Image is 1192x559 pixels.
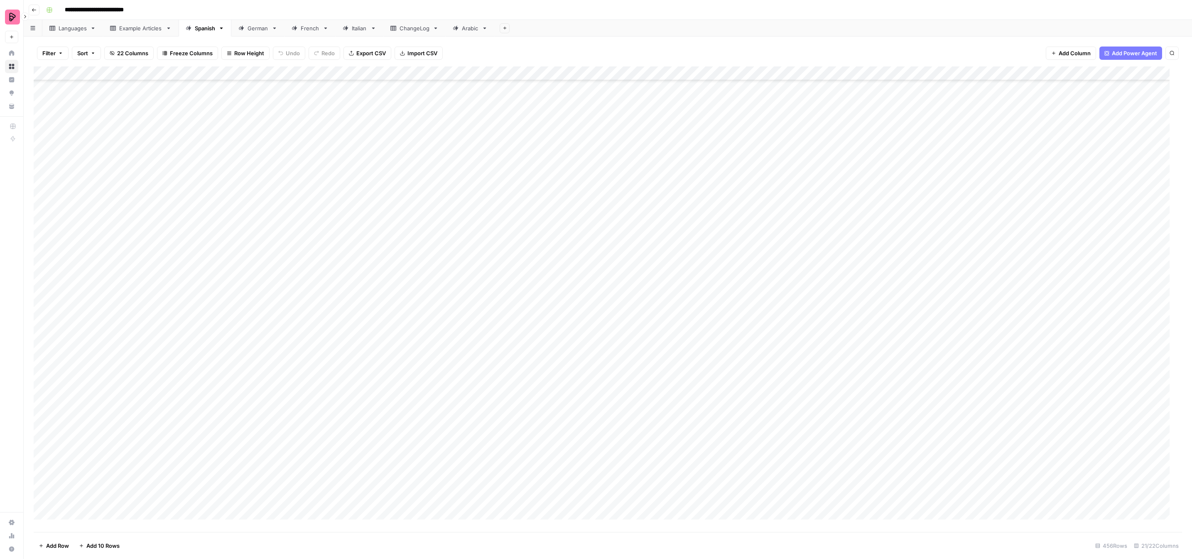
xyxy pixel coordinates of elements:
[383,20,446,37] a: ChangeLog
[5,529,18,542] a: Usage
[400,24,429,32] div: ChangeLog
[1112,49,1157,57] span: Add Power Agent
[5,542,18,556] button: Help + Support
[170,49,213,57] span: Freeze Columns
[248,24,268,32] div: German
[5,516,18,529] a: Settings
[1092,539,1131,552] div: 456 Rows
[117,49,148,57] span: 22 Columns
[72,47,101,60] button: Sort
[407,49,437,57] span: Import CSV
[59,24,87,32] div: Languages
[352,24,367,32] div: Italian
[301,24,319,32] div: French
[46,542,69,550] span: Add Row
[336,20,383,37] a: Italian
[42,49,56,57] span: Filter
[343,47,391,60] button: Export CSV
[5,47,18,60] a: Home
[286,49,300,57] span: Undo
[1046,47,1096,60] button: Add Column
[42,20,103,37] a: Languages
[5,7,18,27] button: Workspace: Preply
[119,24,162,32] div: Example Articles
[157,47,218,60] button: Freeze Columns
[234,49,264,57] span: Row Height
[231,20,285,37] a: German
[309,47,340,60] button: Redo
[1059,49,1091,57] span: Add Column
[356,49,386,57] span: Export CSV
[462,24,478,32] div: Arabic
[1099,47,1162,60] button: Add Power Agent
[37,47,69,60] button: Filter
[395,47,443,60] button: Import CSV
[446,20,495,37] a: Arabic
[285,20,336,37] a: French
[321,49,335,57] span: Redo
[5,100,18,113] a: Your Data
[1131,539,1182,552] div: 21/22 Columns
[74,539,125,552] button: Add 10 Rows
[104,47,154,60] button: 22 Columns
[77,49,88,57] span: Sort
[179,20,231,37] a: Spanish
[5,73,18,86] a: Insights
[5,86,18,100] a: Opportunities
[34,539,74,552] button: Add Row
[86,542,120,550] span: Add 10 Rows
[221,47,270,60] button: Row Height
[195,24,215,32] div: Spanish
[5,60,18,73] a: Browse
[5,10,20,25] img: Preply Logo
[103,20,179,37] a: Example Articles
[273,47,305,60] button: Undo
